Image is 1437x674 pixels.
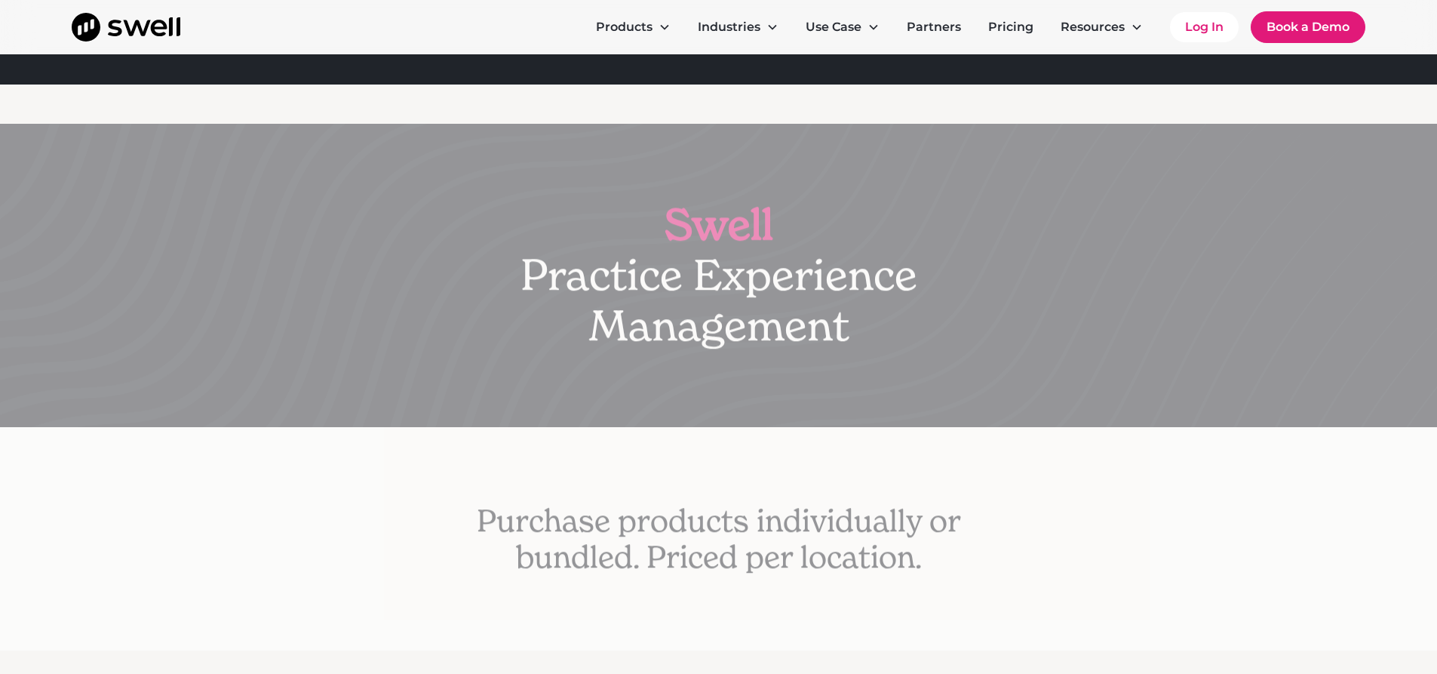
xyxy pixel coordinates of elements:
[455,199,983,352] h1: Practice Experience Management
[1061,18,1125,36] div: Resources
[584,12,683,42] div: Products
[596,18,652,36] div: Products
[895,12,973,42] a: Partners
[794,12,892,42] div: Use Case
[665,198,773,251] strong: Swell
[806,18,861,36] div: Use Case
[1251,11,1365,43] a: Book a Demo
[436,503,1002,575] h2: Purchase products individually or bundled. Priced per location.
[1170,12,1239,42] a: Log In
[698,18,760,36] div: Industries
[686,12,791,42] div: Industries
[72,13,180,42] a: home
[976,12,1046,42] a: Pricing
[1049,12,1155,42] div: Resources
